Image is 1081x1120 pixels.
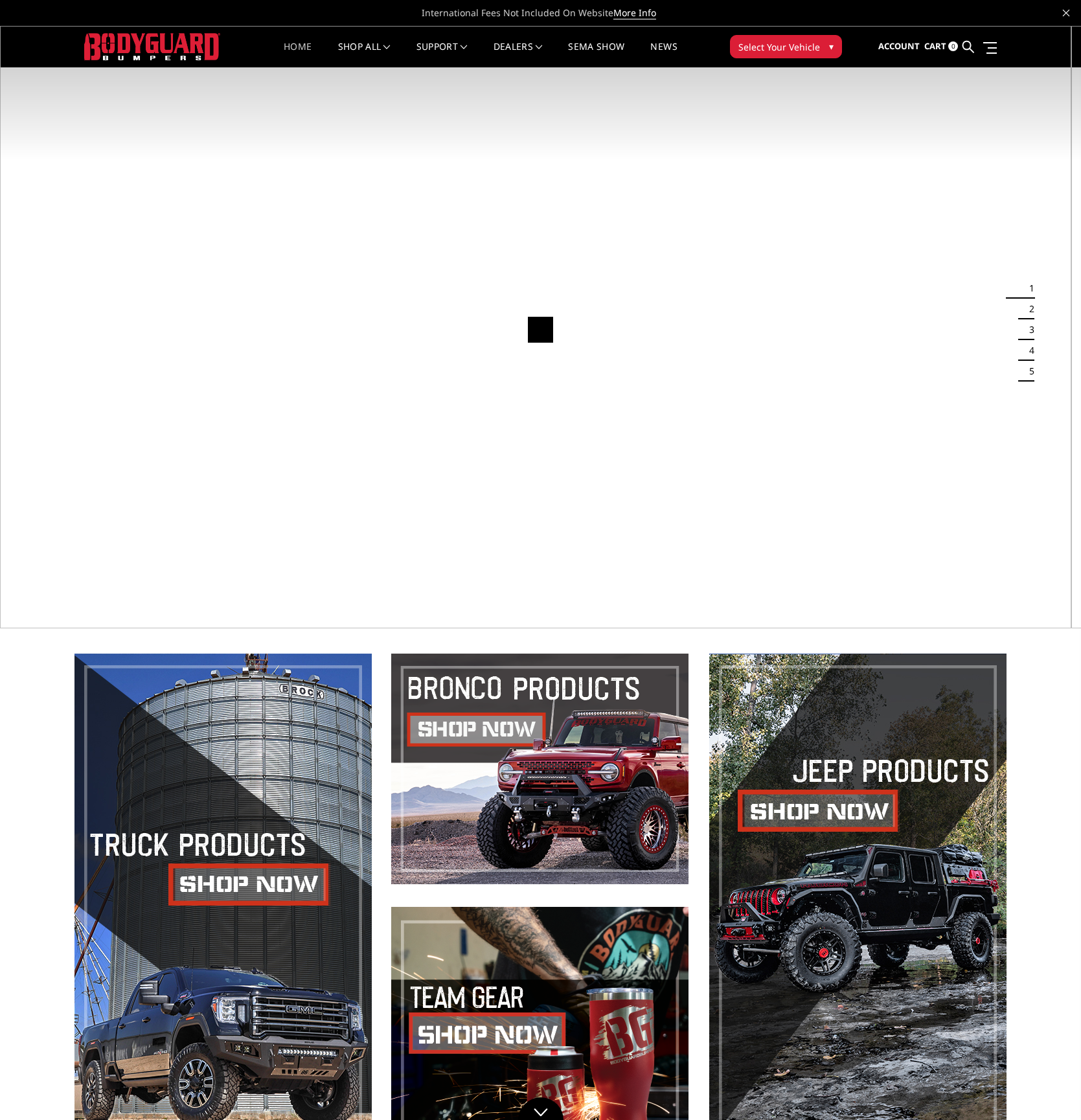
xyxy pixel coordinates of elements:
[924,29,958,64] a: Cart 0
[284,42,312,67] a: Home
[878,40,920,52] span: Account
[924,40,946,52] span: Cart
[568,42,624,67] a: SEMA Show
[738,40,820,54] span: Select Your Vehicle
[829,40,834,53] span: ▾
[1021,319,1034,340] button: 3 of 5
[613,6,656,19] a: More Info
[878,29,920,64] a: Account
[650,42,677,67] a: News
[338,42,391,67] a: shop all
[1021,340,1034,361] button: 4 of 5
[1021,278,1034,299] button: 1 of 5
[1021,299,1034,319] button: 2 of 5
[948,41,958,51] span: 0
[494,42,543,67] a: Dealers
[416,42,468,67] a: Support
[84,33,220,60] img: BODYGUARD BUMPERS
[1021,361,1034,382] button: 5 of 5
[730,35,842,58] button: Select Your Vehicle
